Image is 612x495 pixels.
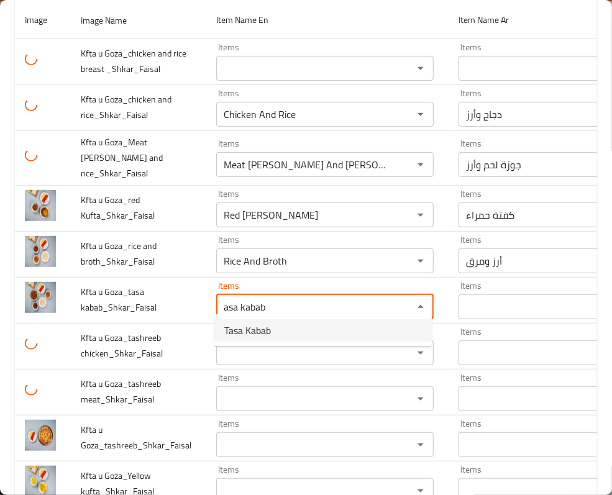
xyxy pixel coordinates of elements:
img: Kfta u Goza_rice and broth_Shkar_Faisal [25,236,56,267]
span: Kfta u Goza_chicken and rice_Shkar_Faisal [81,91,171,123]
span: Kfta u Goza_Meat [PERSON_NAME] and rice_Shkar_Faisal [81,134,163,181]
button: Open [412,106,429,123]
span: Kfta u Goza_tashreeb_Shkar_Faisal [81,422,191,453]
span: Kfta u Goza_rice and broth_Shkar_Faisal [81,238,157,270]
th: Image [15,1,71,39]
img: Kfta u Goza_red Kufta_Shkar_Faisal [25,190,56,221]
span: Kfta u Goza_red Kufta_Shkar_Faisal [81,192,155,224]
button: Close [412,298,429,316]
img: Kfta u Goza_tasa kabab_Shkar_Faisal [25,282,56,313]
button: Open [412,252,429,270]
span: Kfta u Goza_chicken and rice breast _Shkar_Faisal [81,45,186,77]
span: Kfta u Goza_tashreeb meat_Shkar_Faisal [81,376,161,407]
button: Open [412,390,429,407]
button: Open [412,156,429,173]
button: Open [412,206,429,224]
span: Image Name [81,13,143,28]
th: Item Name En [206,1,449,39]
span: Kfta u Goza_tashreeb chicken_Shkar_Faisal [81,330,163,361]
button: Open [412,436,429,453]
button: Open [412,60,429,77]
span: Kfta u Goza_tasa kabab_Shkar_Faisal [81,284,157,316]
img: Kfta u Goza_tashreeb_Shkar_Faisal [25,420,56,451]
button: Open [412,344,429,361]
span: Tasa Kabab [224,323,271,338]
